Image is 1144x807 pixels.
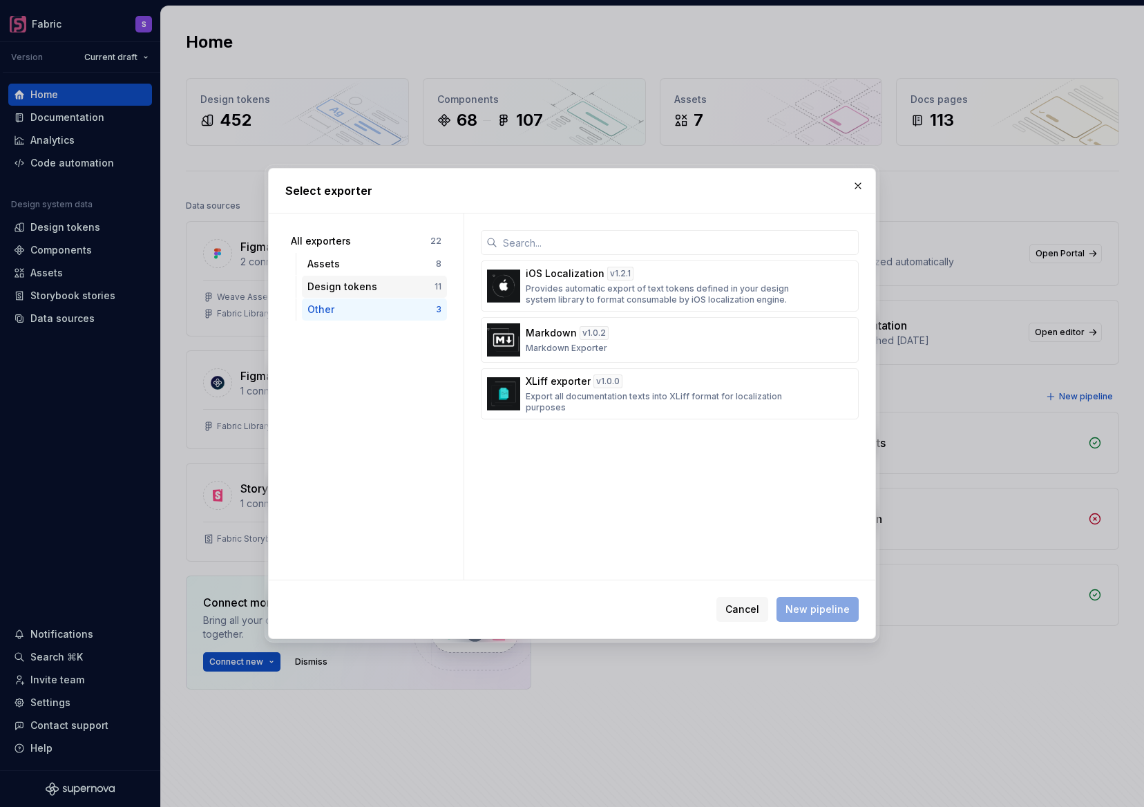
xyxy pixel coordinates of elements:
[580,326,609,340] div: v 1.0.2
[526,374,591,388] p: XLiff exporter
[291,234,430,248] div: All exporters
[481,317,859,363] button: Markdownv1.0.2Markdown Exporter
[481,368,859,419] button: XLiff exporterv1.0.0Export all documentation texts into XLiff format for localization purposes
[430,236,441,247] div: 22
[497,230,859,255] input: Search...
[481,260,859,312] button: iOS Localizationv1.2.1Provides automatic export of text tokens defined in your design system libr...
[285,182,859,199] h2: Select exporter
[435,281,441,292] div: 11
[593,374,622,388] div: v 1.0.0
[285,230,447,252] button: All exporters22
[607,267,633,281] div: v 1.2.1
[307,280,435,294] div: Design tokens
[526,326,577,340] p: Markdown
[526,267,604,281] p: iOS Localization
[526,283,805,305] p: Provides automatic export of text tokens defined in your design system library to format consumab...
[716,597,768,622] button: Cancel
[526,343,607,354] p: Markdown Exporter
[436,258,441,269] div: 8
[725,602,759,616] span: Cancel
[526,391,805,413] p: Export all documentation texts into XLiff format for localization purposes
[302,276,447,298] button: Design tokens11
[302,253,447,275] button: Assets8
[302,298,447,321] button: Other3
[307,257,436,271] div: Assets
[307,303,436,316] div: Other
[436,304,441,315] div: 3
